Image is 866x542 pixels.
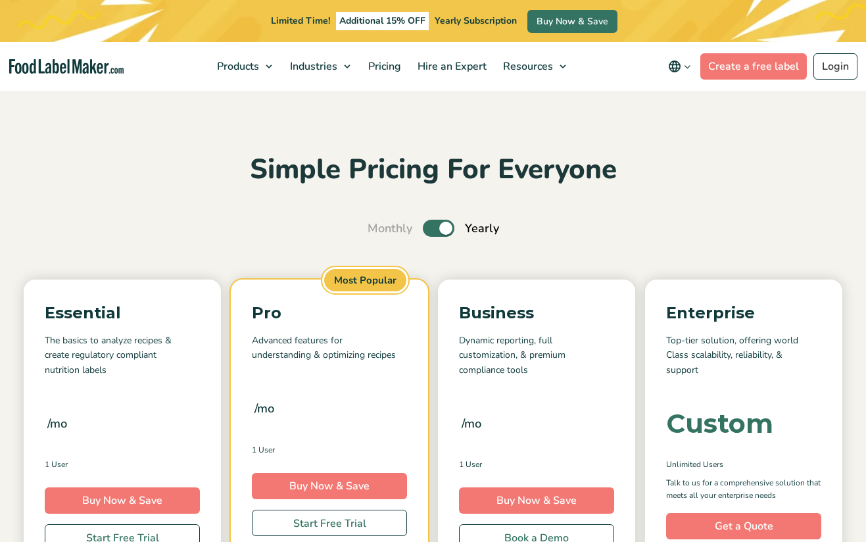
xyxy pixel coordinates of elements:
[813,53,857,80] a: Login
[252,473,407,499] a: Buy Now & Save
[666,301,821,326] p: Enterprise
[47,414,67,433] span: /mo
[252,444,275,456] span: 1 User
[666,410,773,437] div: Custom
[465,220,499,237] span: Yearly
[209,42,279,91] a: Products
[45,458,68,470] span: 1 User
[364,59,402,74] span: Pricing
[459,333,614,378] p: Dynamic reporting, full customization, & premium compliance tools
[666,458,723,470] span: Unlimited Users
[271,14,330,27] span: Limited Time!
[368,220,412,237] span: Monthly
[414,59,488,74] span: Hire an Expert
[700,53,807,80] a: Create a free label
[252,301,407,326] p: Pro
[336,12,429,30] span: Additional 15% OFF
[360,42,406,91] a: Pricing
[252,333,407,363] p: Advanced features for understanding & optimizing recipes
[45,487,200,514] a: Buy Now & Save
[495,42,573,91] a: Resources
[410,42,492,91] a: Hire an Expert
[254,399,274,418] span: /mo
[435,14,517,27] span: Yearly Subscription
[459,458,482,470] span: 1 User
[666,513,821,539] a: Get a Quote
[666,477,821,502] p: Talk to us for a comprehensive solution that meets all your enterprise needs
[462,414,481,433] span: /mo
[282,42,357,91] a: Industries
[423,220,454,237] label: Toggle
[10,152,856,188] h2: Simple Pricing For Everyone
[527,10,617,33] a: Buy Now & Save
[252,510,407,536] a: Start Free Trial
[45,301,200,326] p: Essential
[666,333,821,378] p: Top-tier solution, offering world Class scalability, reliability, & support
[459,487,614,514] a: Buy Now & Save
[322,267,408,294] span: Most Popular
[45,333,200,378] p: The basics to analyze recipes & create regulatory compliant nutrition labels
[499,59,554,74] span: Resources
[213,59,260,74] span: Products
[286,59,339,74] span: Industries
[459,301,614,326] p: Business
